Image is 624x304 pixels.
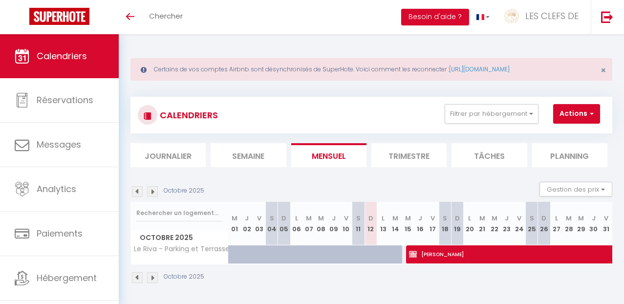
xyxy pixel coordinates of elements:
[327,202,340,245] th: 09
[352,202,365,245] th: 11
[291,143,366,167] li: Mensuel
[532,143,607,167] li: Planning
[136,204,223,222] input: Rechercher un logement...
[601,11,613,23] img: logout
[600,202,612,245] th: 31
[402,202,414,245] th: 15
[229,202,241,245] th: 01
[550,202,562,245] th: 27
[157,104,218,126] h3: CALENDRIERS
[562,202,575,245] th: 28
[538,202,550,245] th: 26
[37,227,83,239] span: Paiements
[318,214,324,223] abbr: M
[131,231,228,245] span: Octobre 2025
[468,214,471,223] abbr: L
[130,58,612,81] div: Certains de vos comptes Airbnb sont désynchronisés de SuperHote. Voici comment les reconnecter :
[525,202,538,245] th: 25
[592,214,596,223] abbr: J
[578,214,584,223] abbr: M
[253,202,265,245] th: 03
[377,202,389,245] th: 13
[306,214,312,223] abbr: M
[164,272,204,282] p: Octobre 2025
[290,202,302,245] th: 06
[451,202,463,245] th: 19
[281,214,286,223] abbr: D
[504,9,519,23] img: ...
[555,214,558,223] abbr: L
[389,202,402,245] th: 14
[241,202,253,245] th: 02
[601,66,606,75] button: Close
[332,214,336,223] abbr: J
[530,214,534,223] abbr: S
[257,214,261,223] abbr: V
[340,202,352,245] th: 10
[344,214,348,223] abbr: V
[445,104,538,124] button: Filtrer par hébergement
[449,65,510,73] a: [URL][DOMAIN_NAME]
[492,214,497,223] abbr: M
[430,214,435,223] abbr: V
[443,214,447,223] abbr: S
[539,182,612,196] button: Gestion des prix
[501,202,513,245] th: 23
[601,64,606,76] span: ×
[414,202,426,245] th: 16
[270,214,274,223] abbr: S
[575,202,587,245] th: 29
[315,202,327,245] th: 08
[401,9,469,25] button: Besoin d'aide ?
[418,214,422,223] abbr: J
[130,143,206,167] li: Journalier
[488,202,500,245] th: 22
[517,214,521,223] abbr: V
[566,214,572,223] abbr: M
[525,10,579,22] span: LES CLEFS DE
[513,202,525,245] th: 24
[604,214,608,223] abbr: V
[265,202,278,245] th: 04
[356,214,361,223] abbr: S
[365,202,377,245] th: 12
[37,183,76,195] span: Analytics
[149,11,183,21] span: Chercher
[505,214,509,223] abbr: J
[587,202,600,245] th: 30
[245,214,249,223] abbr: J
[371,143,447,167] li: Trimestre
[553,104,600,124] button: Actions
[464,202,476,245] th: 20
[455,214,460,223] abbr: D
[302,202,315,245] th: 07
[479,214,485,223] abbr: M
[132,245,230,253] span: Le Riva - Parking et Terrasse
[439,202,451,245] th: 18
[382,214,385,223] abbr: L
[278,202,290,245] th: 05
[232,214,237,223] abbr: M
[37,138,81,151] span: Messages
[392,214,398,223] abbr: M
[368,214,373,223] abbr: D
[211,143,286,167] li: Semaine
[37,272,97,284] span: Hébergement
[427,202,439,245] th: 17
[37,50,87,62] span: Calendriers
[541,214,546,223] abbr: D
[452,143,527,167] li: Tâches
[29,8,89,25] img: Super Booking
[476,202,488,245] th: 21
[164,186,204,195] p: Octobre 2025
[37,94,93,106] span: Réservations
[295,214,298,223] abbr: L
[405,214,411,223] abbr: M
